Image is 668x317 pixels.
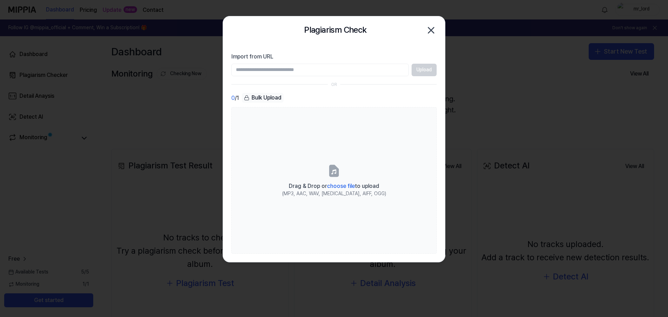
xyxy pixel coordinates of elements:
[289,183,379,189] span: Drag & Drop or to upload
[231,94,235,102] span: 0
[282,190,386,197] div: (MP3, AAC, WAV, [MEDICAL_DATA], AIFF, OGG)
[304,23,366,37] h2: Plagiarism Check
[231,93,239,103] div: / 1
[327,183,355,189] span: choose file
[331,82,337,88] div: OR
[242,93,284,103] button: Bulk Upload
[231,53,437,61] label: Import from URL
